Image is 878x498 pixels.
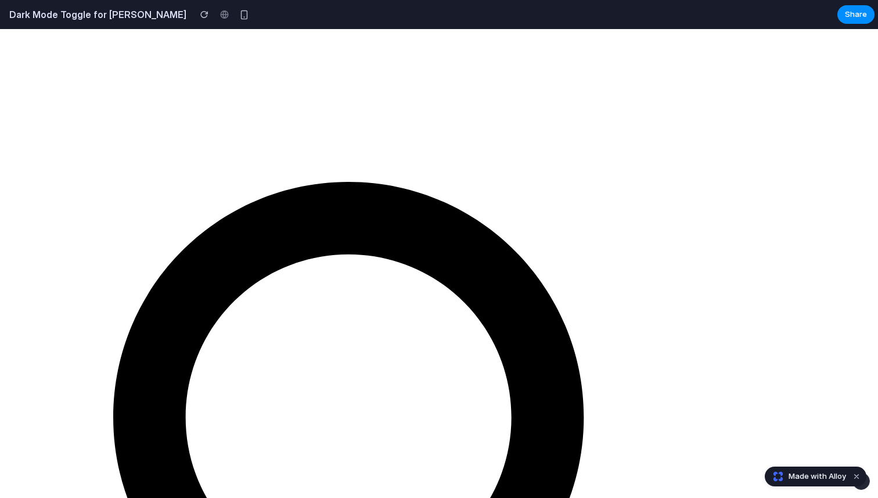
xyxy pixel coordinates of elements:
[5,5,115,42] img: logo
[5,8,186,22] h2: Dark Mode Toggle for [PERSON_NAME]
[845,9,867,20] span: Share
[837,5,875,24] button: Share
[850,470,863,483] button: Dismiss watermark
[789,471,846,482] span: Made with Alloy
[765,471,847,482] a: Made with Alloy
